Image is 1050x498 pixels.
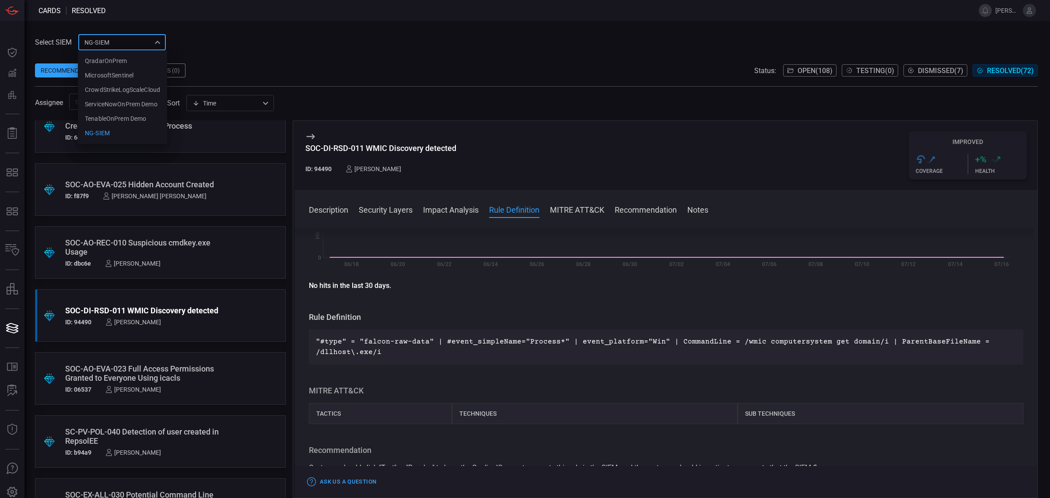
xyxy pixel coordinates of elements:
[85,114,146,123] div: TenableOnPrem Demo
[2,42,23,63] button: Dashboard
[85,56,127,66] div: QradarOnPrem
[85,71,133,80] div: MicrosoftSentinel
[2,318,23,339] button: Cards
[2,123,23,144] button: Reports
[2,380,23,401] button: ALERT ANALYSIS
[916,168,968,174] div: Coverage
[2,63,23,84] button: Detections
[2,240,23,261] button: Inventory
[2,201,23,222] button: MITRE - Detection Posture
[975,168,1027,174] div: Health
[909,138,1027,145] h5: Improved
[2,419,23,440] button: Threat Intelligence
[2,162,23,183] button: MITRE - Exposures
[975,154,987,165] h3: + %
[85,100,157,109] div: ServiceNowOnPrem Demo
[2,458,23,479] button: Ask Us A Question
[85,129,110,138] div: NG-SIEM
[85,85,160,95] div: CrowdStrikeLogScaleCloud
[2,84,23,105] button: Preventions
[995,7,1019,14] span: [PERSON_NAME][EMAIL_ADDRESS][PERSON_NAME][DOMAIN_NAME]
[2,357,23,378] button: Rule Catalog
[2,279,23,300] button: assets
